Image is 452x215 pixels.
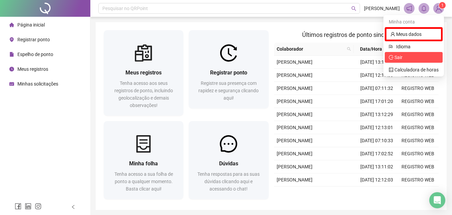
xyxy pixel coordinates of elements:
span: flag [389,43,393,50]
span: [PERSON_NAME] [277,125,312,130]
img: 80297 [434,3,444,13]
div: Minha conta [385,16,443,27]
span: [PERSON_NAME] [277,59,312,65]
span: clock-circle [9,67,14,71]
span: Tenha acesso aos seus registros de ponto, incluindo geolocalização e demais observações! [114,80,173,108]
span: Últimos registros de ponto sincronizados [302,31,410,38]
span: [PERSON_NAME] [364,5,400,12]
td: REGISTRO WEB [397,186,439,200]
span: Registre sua presença com rapidez e segurança clicando aqui! [198,80,259,101]
span: Meus registros [125,69,162,76]
td: [DATE] 12:12:03 [356,173,397,186]
a: DúvidasTenha respostas para as suas dúvidas clicando aqui e acessando o chat! [189,121,268,199]
span: [PERSON_NAME] [277,112,312,117]
td: [DATE] 12:17:00 [356,69,397,82]
td: REGISTRO WEB [397,160,439,173]
span: search [346,44,352,54]
span: [PERSON_NAME] [277,177,312,182]
span: home [9,22,14,27]
a: Minha folhaTenha acesso a sua folha de ponto a qualquer momento. Basta clicar aqui! [104,121,183,199]
span: 1 [441,3,444,8]
span: environment [9,37,14,42]
span: file [9,52,14,57]
span: Dúvidas [219,160,238,167]
span: Colaborador [277,45,345,53]
a: user Meus dados [390,32,422,37]
span: [PERSON_NAME] [277,99,312,104]
span: left [71,205,76,209]
td: [DATE] 07:11:32 [356,82,397,95]
a: calculator Calculadora de horas [389,67,439,72]
span: Espelho de ponto [17,52,53,57]
td: [DATE] 17:01:20 [356,95,397,108]
span: Tenha acesso a sua folha de ponto a qualquer momento. Basta clicar aqui! [114,171,173,192]
a: Registrar pontoRegistre sua presença com rapidez e segurança clicando aqui! [189,30,268,108]
span: facebook [15,203,21,210]
span: [PERSON_NAME] [277,138,312,143]
span: Idioma [396,43,435,50]
td: REGISTRO WEB [397,121,439,134]
a: Meus registrosTenha acesso aos seus registros de ponto, incluindo geolocalização e demais observa... [104,30,183,116]
span: Página inicial [17,22,45,28]
span: Meus registros [17,66,48,72]
td: REGISTRO WEB [397,82,439,95]
td: [DATE] 13:12:29 [356,108,397,121]
span: [PERSON_NAME] [277,86,312,91]
span: linkedin [25,203,31,210]
div: Open Intercom Messenger [429,192,445,208]
span: [PERSON_NAME] [277,164,312,169]
span: [PERSON_NAME] [277,72,312,78]
span: Registrar ponto [210,69,247,76]
td: REGISTRO WEB [397,95,439,108]
span: [PERSON_NAME] [277,151,312,156]
td: [DATE] 07:10:33 [356,134,397,147]
span: Tenha respostas para as suas dúvidas clicando aqui e acessando o chat! [197,171,260,192]
td: [DATE] 12:13:01 [356,121,397,134]
td: [DATE] 17:02:52 [356,147,397,160]
td: [DATE] 13:11:02 [356,160,397,173]
span: schedule [9,82,14,86]
span: search [351,6,356,11]
td: REGISTRO WEB [397,134,439,147]
span: Registrar ponto [17,37,50,42]
span: search [347,47,351,51]
td: [DATE] 07:12:50 [356,186,397,200]
span: Data/Hora [356,45,385,53]
span: Minhas solicitações [17,81,58,87]
td: REGISTRO WEB [397,147,439,160]
span: Sair [394,55,402,60]
span: bell [421,5,427,11]
span: logout [389,55,393,60]
th: Data/Hora [354,43,393,56]
td: REGISTRO WEB [397,173,439,186]
span: instagram [35,203,41,210]
td: [DATE] 13:17:50 [356,56,397,69]
sup: Atualize o seu contato no menu Meus Dados [439,2,446,9]
td: REGISTRO WEB [397,108,439,121]
span: Minha folha [129,160,158,167]
span: notification [406,5,412,11]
